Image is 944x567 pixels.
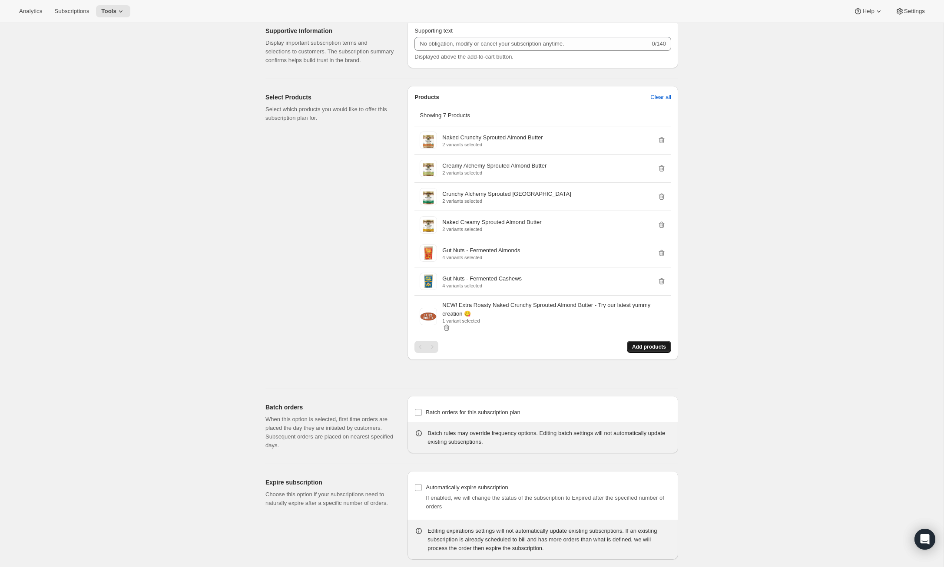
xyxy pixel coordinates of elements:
[442,227,541,232] p: 2 variants selected
[632,343,666,350] span: Add products
[442,283,522,288] p: 4 variants selected
[645,90,676,104] button: Clear all
[265,39,394,65] p: Display important subscription terms and selections to customers. The subscription summary confir...
[420,132,437,149] img: Naked Crunchy Sprouted Almond Butter
[442,162,547,170] p: Creamy Alchemy Sprouted Almond Butter
[650,93,671,102] span: Clear all
[96,5,130,17] button: Tools
[414,93,439,102] p: Products
[904,8,925,15] span: Settings
[862,8,874,15] span: Help
[442,255,520,260] p: 4 variants selected
[442,218,541,227] p: Naked Creamy Sprouted Almond Butter
[848,5,888,17] button: Help
[426,409,520,415] span: Batch orders for this subscription plan
[265,478,394,487] h2: Expire subscription
[265,105,394,122] p: Select which products you would like to offer this subscription plan for.
[265,415,394,450] p: When this option is selected, first time orders are placed the day they are initiated by customer...
[414,27,452,34] span: Supporting text
[19,8,42,15] span: Analytics
[427,429,671,446] div: Batch rules may override frequency options. Editing batch settings will not automatically update ...
[442,246,520,255] p: Gut Nuts - Fermented Almonds
[265,403,394,412] h2: Batch orders
[49,5,94,17] button: Subscriptions
[265,490,394,508] p: Choose this option if your subscriptions need to naturally expire after a specific number of orders.
[890,5,930,17] button: Settings
[442,170,547,175] p: 2 variants selected
[627,341,671,353] button: Add products
[265,93,394,102] h2: Select Products
[426,484,508,491] span: Automatically expire subscription
[420,244,437,262] img: Gut Nuts - Fermented Almonds
[442,301,666,318] p: NEW! Extra Roasty Naked Crunchy Sprouted Almond Butter - Try our latest yummy creation 😋
[101,8,116,15] span: Tools
[265,26,394,35] h2: Supportive Information
[442,133,543,142] p: Naked Crunchy Sprouted Almond Butter
[420,273,437,290] img: Gut Nuts - Fermented Cashews
[914,529,935,550] div: Open Intercom Messenger
[420,188,437,205] img: Crunchy Alchemy Sprouted Almond Butter
[426,494,664,510] span: If enabled, we will change the status of the subscription to Expired after the specified number o...
[54,8,89,15] span: Subscriptions
[442,142,543,147] p: 2 variants selected
[442,274,522,283] p: Gut Nuts - Fermented Cashews
[420,160,437,177] img: Creamy Alchemy Sprouted Almond Butter
[427,527,671,553] div: Editing expirations settings will not automatically update existing subscriptions. If an existing...
[14,5,47,17] button: Analytics
[442,190,571,198] p: Crunchy Alchemy Sprouted [GEOGRAPHIC_DATA]
[442,198,571,204] p: 2 variants selected
[420,112,470,119] span: Showing 7 Products
[420,216,437,234] img: Naked Creamy Sprouted Almond Butter
[414,53,513,60] span: Displayed above the add-to-cart button.
[442,318,666,323] p: 1 variant selected
[414,37,650,51] input: No obligation, modify or cancel your subscription anytime.
[414,341,438,353] nav: Pagination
